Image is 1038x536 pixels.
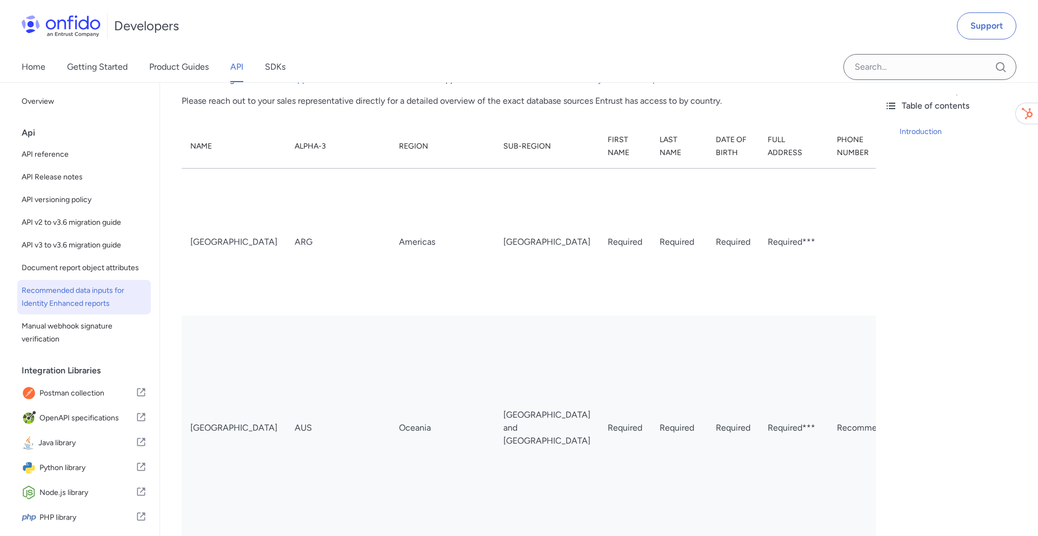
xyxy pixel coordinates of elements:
th: Date of Birth [707,125,759,169]
a: Home [22,52,45,82]
th: Alpha-3 [286,125,390,169]
div: Integration Libraries [22,360,155,381]
td: Required [599,168,651,316]
span: API Release notes [22,171,147,184]
h1: Developers [114,17,179,35]
a: IconPHP libraryPHP library [17,506,151,530]
img: IconPython library [22,460,39,475]
a: Identity Enhanced reports [573,74,672,84]
span: PHP library [39,510,136,525]
img: IconPostman collection [22,386,39,401]
td: Americas [390,168,495,316]
a: Getting Started [67,52,128,82]
a: IconNode.js libraryNode.js library [17,481,151,505]
span: Recommended data inputs for Identity Enhanced reports [22,284,147,310]
span: Java library [38,435,136,451]
input: Onfido search input field [843,54,1016,80]
a: SDKs [265,52,285,82]
span: Postman collection [39,386,136,401]
img: IconPHP library [22,510,39,525]
a: Introduction [900,125,1029,138]
span: Manual webhook signature verification [22,320,147,346]
div: Table of contents [884,99,1029,112]
a: Document report object attributes [17,257,151,279]
th: First Name [599,125,651,169]
td: Required [651,168,707,316]
a: Recommended data inputs for Identity Enhanced reports [17,280,151,314]
th: Last Name [651,125,707,169]
a: API reference [17,144,151,165]
a: API Release notes [17,166,151,188]
th: Full Address [759,125,828,169]
img: IconOpenAPI specifications [22,411,39,426]
a: IconOpenAPI specificationsOpenAPI specifications [17,406,151,430]
a: API [230,52,243,82]
a: API v2 to v3.6 migration guide [17,212,151,233]
a: IconPython libraryPython library [17,456,151,480]
td: ARG [286,168,390,316]
span: Overview [22,95,147,108]
a: Product Guides [149,52,209,82]
th: Sub-Region [495,125,599,169]
span: API v3 to v3.6 migration guide [22,239,147,252]
span: Document report object attributes [22,262,147,274]
img: Onfido Logo [22,15,101,37]
td: [GEOGRAPHIC_DATA] [495,168,599,316]
td: [GEOGRAPHIC_DATA] [182,168,286,316]
img: IconJava library [22,435,38,451]
a: supported countries [289,74,366,84]
a: API versioning policy [17,189,151,211]
span: API reference [22,148,147,161]
a: IconJava libraryJava library [17,431,151,455]
a: API v3 to v3.6 migration guide [17,234,151,256]
td: Required [707,168,759,316]
span: API versioning policy [22,193,147,206]
a: Support [957,12,1016,39]
th: Region [390,125,495,169]
img: IconNode.js library [22,485,39,500]
span: Python library [39,460,136,475]
div: Api [22,122,155,144]
th: Phone Number [828,125,905,169]
span: API v2 to v3.6 migration guide [22,216,147,229]
span: Node.js library [39,485,136,500]
th: Name [182,125,286,169]
p: Please reach out to your sales representative directly for a detailed overview of the exact datab... [182,95,854,108]
span: OpenAPI specifications [39,411,136,426]
a: Overview [17,91,151,112]
a: IconPostman collectionPostman collection [17,381,151,405]
a: Manual webhook signature verification [17,316,151,350]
